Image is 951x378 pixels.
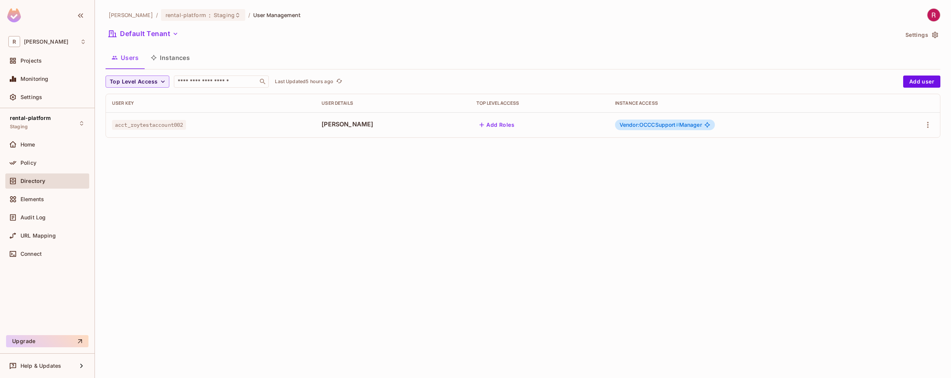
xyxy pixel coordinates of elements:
[214,11,235,19] span: Staging
[24,39,68,45] span: Workspace: roy-poc
[21,160,36,166] span: Policy
[927,9,940,21] img: roy zhang
[8,36,20,47] span: R
[476,100,602,106] div: Top Level Access
[106,48,145,67] button: Users
[476,119,517,131] button: Add Roles
[21,76,49,82] span: Monitoring
[208,12,211,18] span: :
[6,335,88,347] button: Upgrade
[156,11,158,19] li: /
[902,29,940,41] button: Settings
[21,196,44,202] span: Elements
[106,28,181,40] button: Default Tenant
[110,77,158,87] span: Top Level Access
[21,233,56,239] span: URL Mapping
[166,11,206,19] span: rental-platform
[615,100,875,106] div: Instance Access
[21,178,45,184] span: Directory
[248,11,250,19] li: /
[336,78,342,85] span: refresh
[112,120,186,130] span: acct_roytestaccount002
[21,363,61,369] span: Help & Updates
[10,115,51,121] span: rental-platform
[21,251,42,257] span: Connect
[109,11,153,19] span: the active workspace
[7,8,21,22] img: SReyMgAAAABJRU5ErkJggg==
[145,48,196,67] button: Instances
[112,100,309,106] div: User Key
[322,120,464,128] span: [PERSON_NAME]
[21,58,42,64] span: Projects
[322,100,464,106] div: User Details
[106,76,169,88] button: Top Level Access
[21,94,42,100] span: Settings
[253,11,301,19] span: User Management
[335,77,344,86] button: refresh
[275,79,333,85] p: Last Updated 5 hours ago
[333,77,344,86] span: Click to refresh data
[903,76,940,88] button: Add user
[10,124,28,130] span: Staging
[620,122,702,128] span: Manager
[620,121,679,128] span: Vendor:OCCCSupport
[21,142,35,148] span: Home
[21,214,46,220] span: Audit Log
[676,121,679,128] span: #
